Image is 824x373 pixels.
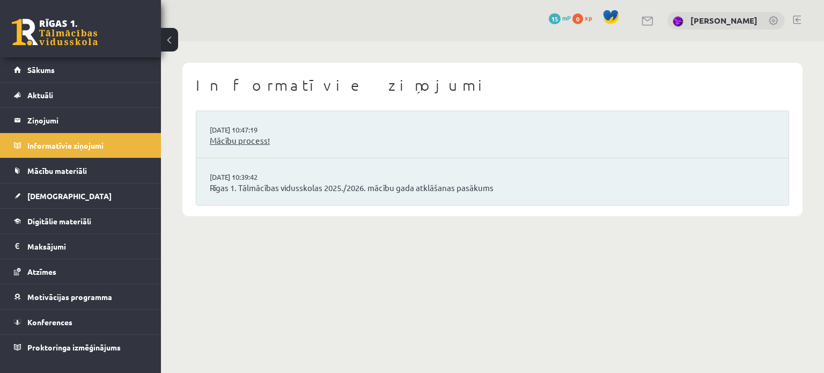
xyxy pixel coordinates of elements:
span: xp [585,13,592,22]
span: Motivācijas programma [27,292,112,302]
a: Aktuāli [14,83,148,107]
a: 15 mP [549,13,571,22]
h1: Informatīvie ziņojumi [196,76,789,94]
a: [DATE] 10:47:19 [210,125,290,135]
legend: Ziņojumi [27,108,148,133]
a: [DEMOGRAPHIC_DATA] [14,184,148,208]
a: Ziņojumi [14,108,148,133]
span: Aktuāli [27,90,53,100]
span: mP [562,13,571,22]
a: Sākums [14,57,148,82]
span: 15 [549,13,561,24]
span: [DEMOGRAPHIC_DATA] [27,191,112,201]
legend: Maksājumi [27,234,148,259]
img: Marija Nicmane [673,16,683,27]
span: Proktoringa izmēģinājums [27,342,121,352]
a: Rīgas 1. Tālmācības vidusskola [12,19,98,46]
a: Konferences [14,310,148,334]
span: Digitālie materiāli [27,216,91,226]
a: Rīgas 1. Tālmācības vidusskolas 2025./2026. mācību gada atklāšanas pasākums [210,182,775,194]
a: Mācību materiāli [14,158,148,183]
a: Maksājumi [14,234,148,259]
span: Mācību materiāli [27,166,87,175]
a: Mācību process! [210,135,775,147]
a: 0 xp [572,13,597,22]
a: Atzīmes [14,259,148,284]
a: Digitālie materiāli [14,209,148,233]
legend: Informatīvie ziņojumi [27,133,148,158]
a: [DATE] 10:39:42 [210,172,290,182]
span: Konferences [27,317,72,327]
a: Informatīvie ziņojumi [14,133,148,158]
a: Motivācijas programma [14,284,148,309]
span: Sākums [27,65,55,75]
span: 0 [572,13,583,24]
a: Proktoringa izmēģinājums [14,335,148,360]
span: Atzīmes [27,267,56,276]
a: [PERSON_NAME] [690,15,757,26]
